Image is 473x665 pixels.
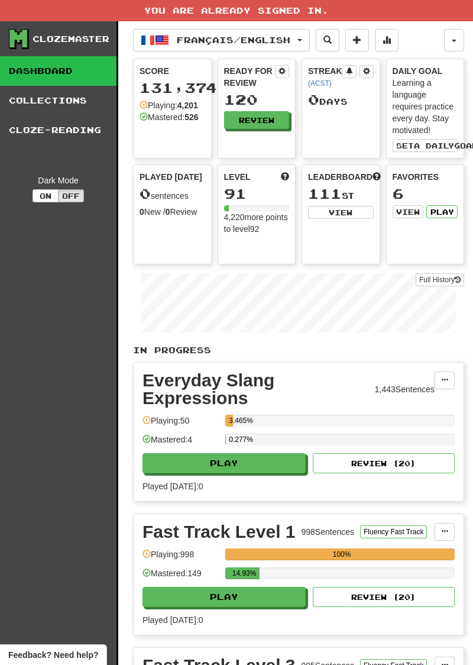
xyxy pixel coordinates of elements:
div: 998 Sentences [302,526,355,538]
div: New / Review [140,206,205,218]
button: On [33,189,59,202]
div: Playing: 998 [142,548,219,568]
strong: 526 [184,112,198,122]
a: (ACST) [308,79,332,88]
div: Everyday Slang Expressions [142,372,369,407]
button: Seta dailygoal [393,139,458,152]
span: Level [224,171,251,183]
div: sentences [140,186,205,202]
button: Add sentence to collection [345,29,369,51]
div: Learning a language requires practice every day. Stay motivated! [393,77,458,136]
span: 0 [140,185,151,202]
button: Play [142,587,306,607]
div: Day s [308,92,374,108]
span: Leaderboard [308,171,372,183]
button: Review (20) [313,587,455,607]
div: 1,443 Sentences [375,383,435,395]
div: Fast Track Level 1 [142,523,296,541]
div: 3.465% [229,415,233,427]
div: Score [140,65,205,77]
span: 111 [308,185,342,202]
button: Play [142,453,306,473]
div: Daily Goal [393,65,458,77]
span: Français / English [177,35,290,45]
div: Ready for Review [224,65,276,89]
div: Playing: [140,99,198,111]
div: Mastered: 4 [142,434,219,453]
button: Play [426,205,458,218]
div: Favorites [393,171,458,183]
button: More stats [375,29,399,51]
button: View [308,206,374,219]
span: Played [DATE]: 0 [142,482,203,491]
span: a daily [414,141,454,150]
div: Dark Mode [9,175,108,186]
div: Streak [308,65,342,89]
strong: 0 [140,207,144,217]
div: 14.93% [229,567,260,579]
div: 6 [393,186,458,201]
span: Played [DATE] [140,171,202,183]
div: st [308,186,374,202]
strong: 0 [166,207,170,217]
div: 4,220 more points to level 92 [224,211,290,235]
a: Full History [416,273,464,286]
div: 100% [229,548,455,560]
strong: 4,201 [177,101,198,110]
button: Fluency Fast Track [360,525,427,538]
button: Search sentences [316,29,339,51]
span: Score more points to level up [281,171,289,183]
span: Open feedback widget [8,649,98,661]
span: This week in points, UTC [372,171,381,183]
button: Review [224,111,290,129]
div: 91 [224,186,290,201]
div: Playing: 50 [142,415,219,434]
button: Français/English [133,29,310,51]
div: 120 [224,92,290,107]
button: Off [58,189,84,202]
button: Review (20) [313,453,455,473]
div: 131,374 [140,80,205,95]
p: In Progress [133,344,464,356]
span: Played [DATE]: 0 [142,615,203,625]
div: Mastered: 149 [142,567,219,587]
span: 0 [308,91,319,108]
button: View [393,205,424,218]
div: Clozemaster [33,33,109,45]
div: Mastered: [140,111,199,123]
